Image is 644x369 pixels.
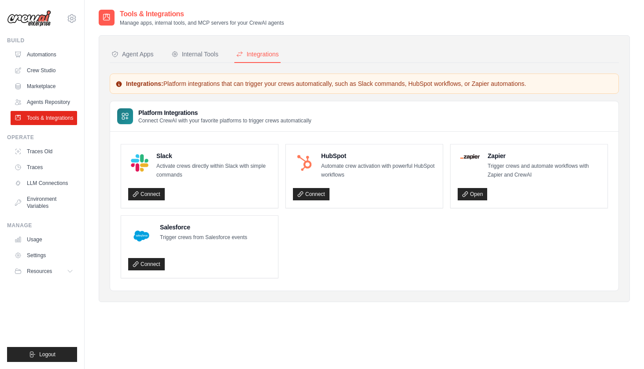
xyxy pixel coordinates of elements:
[27,268,52,275] span: Resources
[131,225,152,247] img: Salesforce Logo
[110,46,155,63] button: Agent Apps
[236,50,279,59] div: Integrations
[11,144,77,159] a: Traces Old
[11,95,77,109] a: Agents Repository
[321,151,436,160] h4: HubSpot
[296,154,313,172] img: HubSpot Logo
[156,151,271,160] h4: Slack
[7,134,77,141] div: Operate
[131,154,148,172] img: Slack Logo
[171,50,218,59] div: Internal Tools
[7,222,77,229] div: Manage
[234,46,281,63] button: Integrations
[7,347,77,362] button: Logout
[11,232,77,247] a: Usage
[160,223,247,232] h4: Salesforce
[7,37,77,44] div: Build
[156,162,271,179] p: Activate crews directly within Slack with simple commands
[170,46,220,63] button: Internal Tools
[11,111,77,125] a: Tools & Integrations
[138,108,311,117] h3: Platform Integrations
[138,117,311,124] p: Connect CrewAI with your favorite platforms to trigger crews automatically
[488,151,600,160] h4: Zapier
[126,80,163,87] strong: Integrations:
[11,160,77,174] a: Traces
[115,79,613,88] p: Platform integrations that can trigger your crews automatically, such as Slack commands, HubSpot ...
[11,79,77,93] a: Marketplace
[458,188,487,200] a: Open
[11,176,77,190] a: LLM Connections
[460,154,480,159] img: Zapier Logo
[120,9,284,19] h2: Tools & Integrations
[11,63,77,77] a: Crew Studio
[11,248,77,262] a: Settings
[11,192,77,213] a: Environment Variables
[293,188,329,200] a: Connect
[120,19,284,26] p: Manage apps, internal tools, and MCP servers for your CrewAI agents
[7,10,51,27] img: Logo
[11,264,77,278] button: Resources
[128,188,165,200] a: Connect
[39,351,56,358] span: Logout
[160,233,247,242] p: Trigger crews from Salesforce events
[111,50,154,59] div: Agent Apps
[11,48,77,62] a: Automations
[128,258,165,270] a: Connect
[321,162,436,179] p: Automate crew activation with powerful HubSpot workflows
[488,162,600,179] p: Trigger crews and automate workflows with Zapier and CrewAI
